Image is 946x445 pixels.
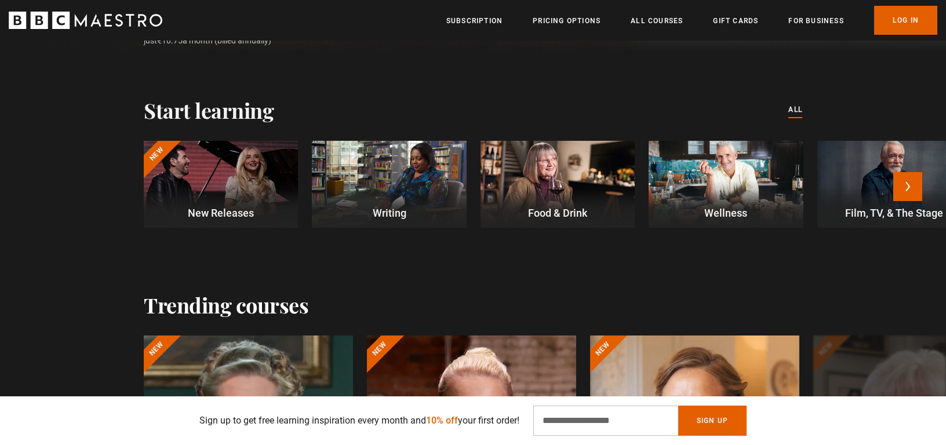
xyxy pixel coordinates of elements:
h2: Start learning [144,98,274,122]
svg: BBC Maestro [9,12,162,29]
p: Food & Drink [481,205,635,221]
p: Sign up to get free learning inspiration every month and your first order! [199,414,519,428]
a: All Courses [631,15,683,27]
h2: Trending courses [144,293,308,317]
a: For business [788,15,843,27]
nav: Primary [446,6,937,35]
p: Writing [312,205,466,221]
span: 10% off [426,415,458,426]
a: Log In [874,6,937,35]
a: Gift Cards [713,15,758,27]
a: New New Releases [144,141,298,228]
a: Wellness [649,141,803,228]
p: Wellness [649,205,803,221]
button: Sign Up [678,406,747,436]
a: Food & Drink [481,141,635,228]
p: New Releases [144,205,298,221]
a: Subscription [446,15,503,27]
a: All [788,104,802,116]
a: Writing [312,141,466,228]
a: Pricing Options [533,15,601,27]
span: €10.75 [157,36,183,45]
